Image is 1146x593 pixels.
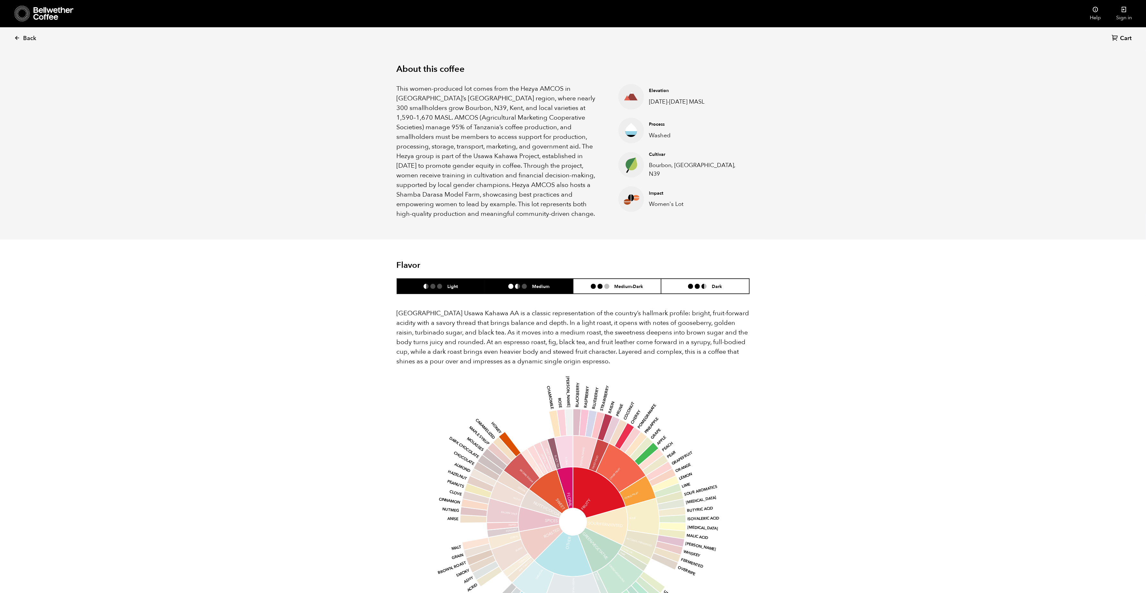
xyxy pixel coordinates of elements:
[649,151,739,158] h4: Cultivar
[447,284,458,289] h6: Light
[397,84,603,219] p: This women-produced lot comes from the Hezya AMCOS in [GEOGRAPHIC_DATA]’s [GEOGRAPHIC_DATA] regio...
[532,284,549,289] h6: Medium
[397,64,750,74] h2: About this coffee
[649,121,739,128] h4: Process
[649,161,739,178] p: Bourbon, [GEOGRAPHIC_DATA], N39
[649,190,739,197] h4: Impact
[1120,35,1132,42] span: Cart
[649,200,739,208] p: Women's Lot
[397,309,750,366] p: [GEOGRAPHIC_DATA] Usawa Kahawa AA is a classic representation of the country’s hallmark profile: ...
[1112,34,1133,43] a: Cart
[649,131,739,140] p: Washed
[615,284,643,289] h6: Medium-Dark
[712,284,722,289] h6: Dark
[649,97,739,106] p: [DATE]-[DATE] MASL
[397,260,514,270] h2: Flavor
[23,35,36,42] span: Back
[649,88,739,94] h4: Elevation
